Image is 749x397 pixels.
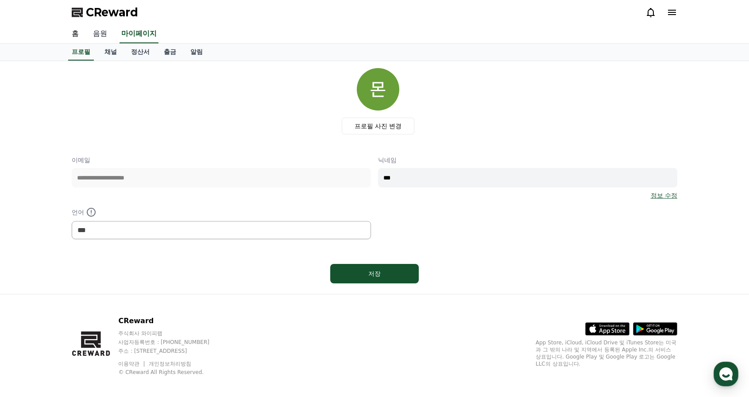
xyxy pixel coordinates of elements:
a: 마이페이지 [120,25,158,43]
span: CReward [86,5,138,19]
p: 주식회사 와이피랩 [118,330,226,337]
a: 정산서 [124,44,157,61]
span: 대화 [81,294,92,301]
p: App Store, iCloud, iCloud Drive 및 iTunes Store는 미국과 그 밖의 나라 및 지역에서 등록된 Apple Inc.의 서비스 상표입니다. Goo... [536,339,677,367]
a: 정보 수정 [651,191,677,200]
img: profile_image [357,68,399,111]
a: 홈 [65,25,86,43]
p: 주소 : [STREET_ADDRESS] [118,347,226,355]
p: 사업자등록번호 : [PHONE_NUMBER] [118,339,226,346]
label: 프로필 사진 변경 [342,118,415,134]
div: 저장 [348,269,401,278]
span: 설정 [137,294,147,301]
p: © CReward All Rights Reserved. [118,369,226,376]
p: 닉네임 [378,156,677,164]
p: 언어 [72,207,371,218]
a: 음원 [86,25,114,43]
span: 홈 [28,294,33,301]
a: CReward [72,5,138,19]
button: 저장 [330,264,419,283]
a: 알림 [183,44,210,61]
a: 설정 [114,280,170,302]
a: 대화 [58,280,114,302]
p: 이메일 [72,156,371,164]
a: 채널 [97,44,124,61]
p: CReward [118,316,226,326]
a: 개인정보처리방침 [149,361,191,367]
a: 출금 [157,44,183,61]
a: 프로필 [68,44,94,61]
a: 홈 [3,280,58,302]
a: 이용약관 [118,361,146,367]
